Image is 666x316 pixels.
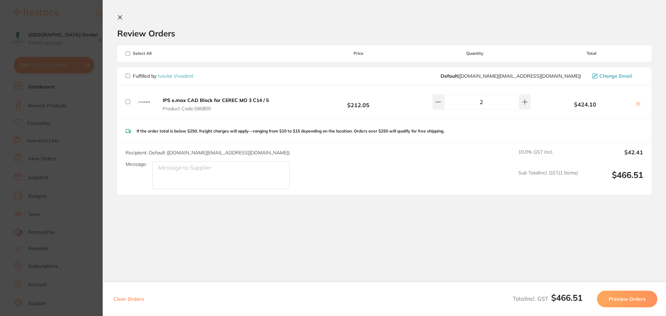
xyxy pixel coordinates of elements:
[307,95,410,108] b: $212.05
[117,28,651,39] h2: Review Orders
[137,129,444,134] p: If the order total is below $250, freight charges will apply—ranging from $10 to $15 depending on...
[597,291,657,307] button: Preview Orders
[551,292,582,303] b: $466.51
[583,149,643,164] output: $42.41
[30,15,123,119] div: Message content
[441,73,458,79] b: Default
[30,15,123,22] div: Hi there,
[163,97,269,103] b: IPS e.max CAD Block for CEREC MO 3 C14 / 5
[540,101,631,108] b: $424.10
[513,295,582,302] span: Total Incl. GST
[599,73,632,79] span: Change Email
[518,149,578,164] span: 10.0 % GST Incl.
[111,291,146,307] button: Clear Orders
[163,106,269,111] span: Product Code: 596800
[126,51,195,56] span: Select All
[126,150,290,156] span: Recipient: Default ( [DOMAIN_NAME][EMAIL_ADDRESS][DOMAIN_NAME] )
[441,73,581,79] span: orders.au@ivoclar.com
[540,51,643,56] span: Total
[133,91,155,113] img: ZnRwcXFwYQ
[133,73,194,79] p: Fulfilled by
[126,161,147,167] label: Message:
[590,73,643,79] button: Change Email
[161,97,271,112] button: IPS e.max CAD Block for CEREC MO 3 C14 / 5 Product Code:596800
[410,51,540,56] span: Quantity
[307,51,410,56] span: Price
[30,122,123,128] p: Message from Restocq, sent 3m ago
[158,73,194,79] a: Ivoclar Vivadent
[16,17,27,28] img: Profile image for Restocq
[583,170,643,189] output: $466.51
[518,170,578,189] span: Sub Total Incl. GST ( 1 Items)
[10,10,128,133] div: message notification from Restocq, 3m ago. Hi there, This month, AB Orthodontics is offering 30% ...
